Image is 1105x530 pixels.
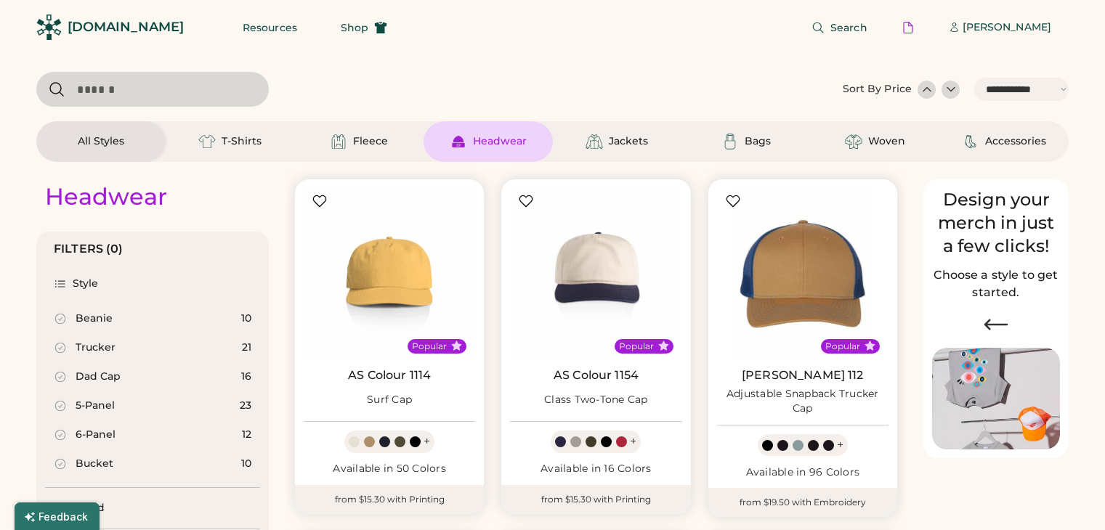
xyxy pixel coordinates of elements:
img: AS Colour 1154 Class Two-Tone Cap [510,188,681,359]
div: Class Two-Tone Cap [544,393,648,407]
button: Popular Style [865,341,875,351]
iframe: Front Chat [1036,465,1098,527]
a: AS Colour 1154 [554,368,639,383]
div: from $15.30 with Printing [295,485,484,514]
div: 5-Panel [76,399,115,413]
span: Shop [341,23,368,33]
div: Bucket [76,457,113,471]
img: Headwear Icon [450,133,467,150]
a: [PERSON_NAME] 112 [742,368,864,383]
div: Available in 96 Colors [717,465,889,480]
button: Popular Style [451,341,462,351]
div: Headwear [45,182,167,211]
div: from $19.50 with Embroidery [708,488,897,517]
div: Available in 16 Colors [510,462,681,476]
div: Popular [619,341,654,352]
div: Popular [825,341,860,352]
div: Style [73,277,99,291]
div: 21 [242,341,251,355]
div: Trucker [76,341,116,355]
img: Image of Lisa Congdon Eye Print on T-Shirt and Hat [932,348,1060,450]
div: Design your merch in just a few clicks! [932,188,1060,258]
img: Bags Icon [721,133,739,150]
div: All Styles [78,134,124,149]
div: Sort By Price [843,82,912,97]
div: Available in 50 Colors [304,462,475,476]
img: Rendered Logo - Screens [36,15,62,40]
div: Fleece [353,134,388,149]
div: + [424,433,430,449]
div: Popular [412,341,447,352]
div: + [837,437,843,453]
img: AS Colour 1114 Surf Cap [304,188,475,359]
div: Surf Cap [367,393,412,407]
a: AS Colour 1114 [348,368,431,383]
div: 10 [241,457,251,471]
div: 10 [241,311,251,326]
div: Dad Cap [76,370,121,384]
div: Headwear [473,134,527,149]
button: Popular Style [658,341,669,351]
div: + [630,433,636,449]
div: 16 [241,370,251,384]
span: Search [830,23,867,33]
img: Accessories Icon [962,133,979,150]
img: Fleece Icon [330,133,347,150]
div: Bags [745,134,771,149]
div: 12 [242,428,251,442]
button: Search [794,13,885,42]
button: Shop [323,13,405,42]
img: Richardson 112 Adjustable Snapback Trucker Cap [717,188,889,359]
div: [PERSON_NAME] [963,20,1051,35]
div: Woven [868,134,905,149]
div: FILTERS (0) [54,240,124,258]
h2: Choose a style to get started. [932,266,1060,301]
div: Jackets [609,134,648,149]
div: Accessories [985,134,1046,149]
div: Brand [73,501,105,515]
img: Woven Icon [845,133,862,150]
div: [DOMAIN_NAME] [68,18,184,36]
div: Adjustable Snapback Trucker Cap [717,387,889,416]
div: T-Shirts [222,134,262,149]
div: from $15.30 with Printing [501,485,690,514]
button: Resources [225,13,315,42]
div: Beanie [76,311,113,326]
img: T-Shirts Icon [198,133,216,150]
img: Jackets Icon [586,133,603,150]
div: 23 [240,399,251,413]
div: 6-Panel [76,428,116,442]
